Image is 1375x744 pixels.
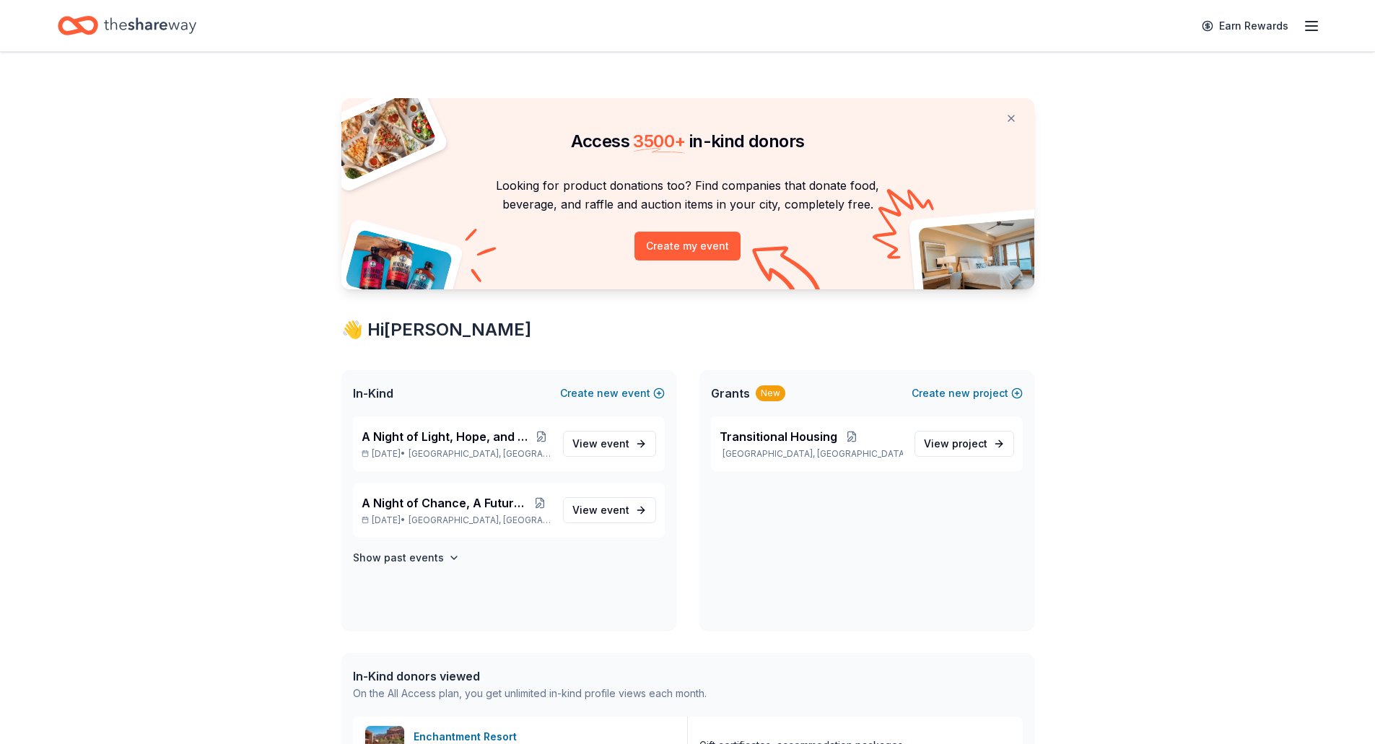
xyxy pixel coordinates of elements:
p: Looking for product donations too? Find companies that donate food, beverage, and raffle and auct... [359,176,1017,214]
span: event [601,504,629,516]
span: new [597,385,619,402]
span: Access in-kind donors [571,131,805,152]
span: A Night of Light, Hope, and Legacy Gala 2026 [362,428,533,445]
button: Createnewproject [912,385,1023,402]
h4: Show past events [353,549,444,566]
span: 3500 + [633,131,685,152]
button: Createnewevent [560,385,665,402]
span: project [952,437,987,450]
span: new [948,385,970,402]
span: A Night of Chance, A Future of Change [362,494,530,512]
span: Grants [711,385,750,402]
button: Create my event [634,232,741,261]
img: Pizza [325,89,437,182]
div: In-Kind donors viewed [353,668,707,685]
span: In-Kind [353,385,393,402]
a: Home [58,9,196,43]
p: [DATE] • [362,448,551,460]
button: Show past events [353,549,460,566]
a: Earn Rewards [1193,13,1297,39]
span: [GEOGRAPHIC_DATA], [GEOGRAPHIC_DATA] [409,515,551,526]
p: [GEOGRAPHIC_DATA], [GEOGRAPHIC_DATA] [720,448,903,460]
img: Curvy arrow [752,246,824,300]
a: View event [563,431,656,457]
span: View [924,435,987,452]
span: event [601,437,629,450]
span: [GEOGRAPHIC_DATA], [GEOGRAPHIC_DATA] [409,448,551,460]
div: 👋 Hi [PERSON_NAME] [341,318,1034,341]
a: View project [915,431,1014,457]
div: On the All Access plan, you get unlimited in-kind profile views each month. [353,685,707,702]
span: View [572,435,629,452]
div: New [756,385,785,401]
p: [DATE] • [362,515,551,526]
span: View [572,502,629,519]
a: View event [563,497,656,523]
span: Transitional Housing [720,428,837,445]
